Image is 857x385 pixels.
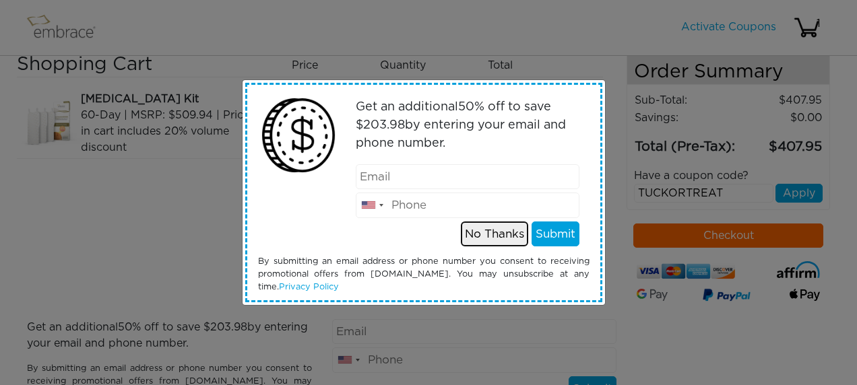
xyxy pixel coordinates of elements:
input: Phone [356,193,579,218]
button: No Thanks [461,221,528,247]
a: Privacy Policy [279,283,339,291]
span: 50 [458,101,474,113]
button: Submit [532,221,579,247]
div: By submitting an email address or phone number you consent to receiving promotional offers from [... [248,255,600,294]
span: 203.98 [363,119,405,131]
div: United States: +1 [356,193,387,217]
p: Get an additional % off to save $ by entering your email and phone number. [356,98,579,153]
img: money2.png [255,92,343,180]
input: Email [356,164,579,190]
